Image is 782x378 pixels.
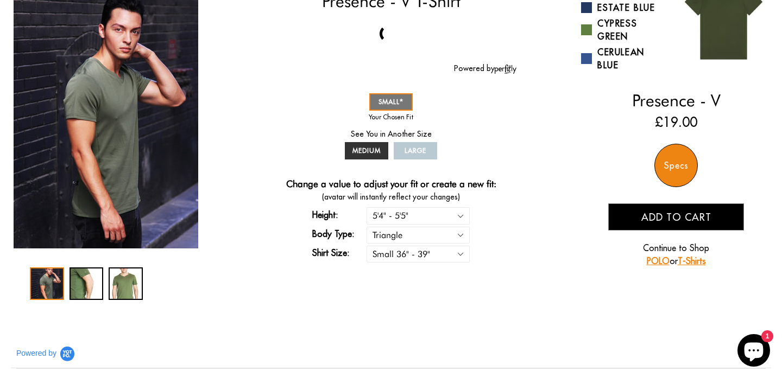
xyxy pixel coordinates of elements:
[30,267,64,300] div: 1 / 3
[655,112,697,132] ins: £19.00
[312,208,367,221] label: Height:
[678,255,706,266] a: T-Shirts
[312,246,367,259] label: Shirt Size:
[286,178,496,191] h4: Change a value to adjust your fit or create a new fit:
[654,144,698,187] div: Specs
[345,142,388,159] a: MEDIUM
[379,98,403,106] span: SMALL
[581,46,668,72] a: Cerulean Blue
[109,267,143,300] div: 3 / 3
[405,146,427,155] span: LARGE
[581,91,771,110] h2: Presence - V
[312,227,367,240] label: Body Type:
[495,65,516,74] img: perfitly-logo_73ae6c82-e2e3-4a36-81b1-9e913f6ac5a1.png
[70,267,104,300] div: 2 / 3
[369,93,413,111] a: SMALL
[581,17,668,43] a: Cypress Green
[454,63,516,73] a: Powered by
[581,1,668,14] a: Estate Blue
[641,211,711,223] span: Add to cart
[608,203,744,230] button: Add to cart
[16,349,56,358] span: Powered by
[266,191,516,203] span: (avatar will instantly reflect your changes)
[352,146,381,155] span: MEDIUM
[647,255,670,266] a: POLO
[734,334,773,369] inbox-online-store-chat: Shopify online store chat
[608,241,744,267] p: Continue to Shop or
[394,142,437,159] a: LARGE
